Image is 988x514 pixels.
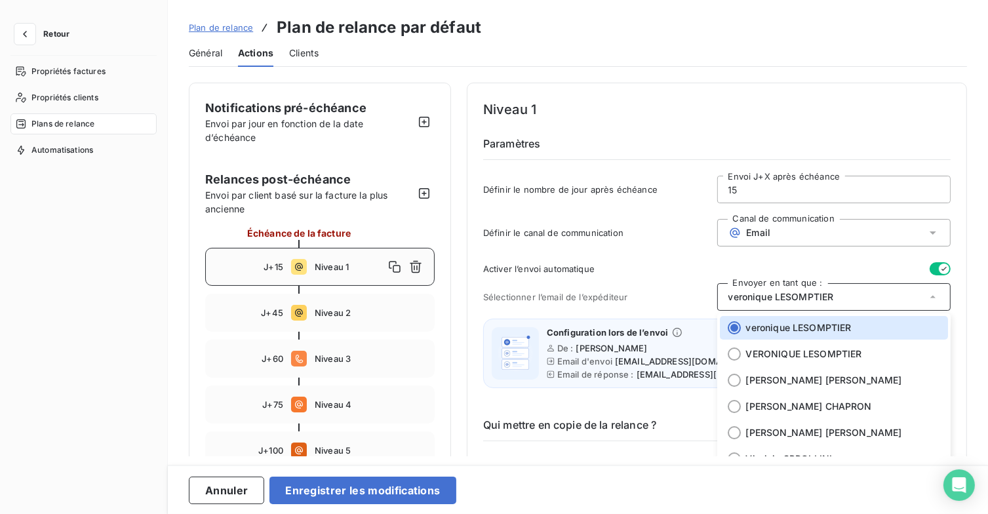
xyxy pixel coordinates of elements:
[315,262,384,272] span: Niveau 1
[746,426,902,439] span: [PERSON_NAME] [PERSON_NAME]
[269,477,456,504] button: Enregistrer les modifications
[289,47,319,60] span: Clients
[315,353,426,364] span: Niveau 3
[483,136,951,160] h6: Paramètres
[31,144,93,156] span: Automatisations
[746,400,872,413] span: [PERSON_NAME] CHAPRON
[10,61,157,82] a: Propriétés factures
[746,374,902,387] span: [PERSON_NAME] [PERSON_NAME]
[10,24,80,45] button: Retour
[483,417,951,441] h6: Qui mettre en copie de la relance ?
[483,99,951,120] h4: Niveau 1
[264,262,283,272] span: J+15
[247,226,351,240] span: Échéance de la facture
[315,307,426,318] span: Niveau 2
[189,47,222,60] span: Général
[494,332,536,374] img: illustration helper email
[31,92,98,104] span: Propriétés clients
[483,184,717,195] span: Définir le nombre de jour après échéance
[189,21,253,34] a: Plan de relance
[746,452,833,465] span: Virginie SBROLLINI
[238,47,273,60] span: Actions
[557,369,634,380] span: Email de réponse :
[10,140,157,161] a: Automatisations
[747,227,771,238] span: Email
[10,87,157,108] a: Propriétés clients
[31,66,106,77] span: Propriétés factures
[205,101,366,115] span: Notifications pré-échéance
[483,264,595,274] span: Activer l’envoi automatique
[637,369,786,380] span: [EMAIL_ADDRESS][DOMAIN_NAME]
[205,170,414,188] span: Relances post-échéance
[557,343,574,353] span: De :
[746,321,852,334] span: veronique LESOMPTIER
[557,356,612,366] span: Email d'envoi
[10,113,157,134] a: Plans de relance
[261,307,283,318] span: J+45
[615,356,764,366] span: [EMAIL_ADDRESS][DOMAIN_NAME]
[189,477,264,504] button: Annuler
[576,343,648,353] span: [PERSON_NAME]
[31,118,94,130] span: Plans de relance
[262,353,283,364] span: J+60
[746,347,862,361] span: VERONIQUE LESOMPTIER
[262,399,283,410] span: J+75
[277,16,481,39] h3: Plan de relance par défaut
[43,30,69,38] span: Retour
[547,327,668,338] span: Configuration lors de l’envoi
[205,118,364,143] span: Envoi par jour en fonction de la date d’échéance
[315,399,426,410] span: Niveau 4
[189,22,253,33] span: Plan de relance
[483,227,717,238] span: Définir le canal de communication
[483,292,717,302] span: Sélectionner l’email de l’expéditeur
[943,469,975,501] div: Open Intercom Messenger
[315,445,426,456] span: Niveau 5
[258,445,283,456] span: J+100
[728,290,834,304] span: veronique LESOMPTIER
[205,188,414,216] span: Envoi par client basé sur la facture la plus ancienne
